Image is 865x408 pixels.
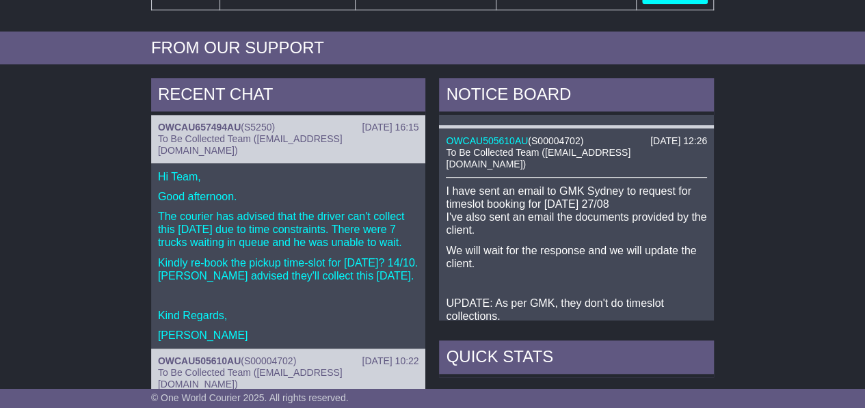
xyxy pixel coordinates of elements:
p: Kindly re-book the pickup time-slot for [DATE]? 14/10.[PERSON_NAME] advised they'll collect this ... [158,256,419,282]
span: © One World Courier 2025. All rights reserved. [151,392,349,403]
span: S5250 [244,122,271,133]
p: UPDATE: As per GMK, they don't do timeslot collections. [446,297,707,323]
span: S00004702 [244,355,293,366]
div: ( ) [158,355,419,367]
a: OWCAU657494AU [158,122,241,133]
p: I have sent an email to GMK Sydney to request for timeslot booking for [DATE] 27/08 I've also sen... [446,185,707,237]
div: RECENT CHAT [151,78,426,115]
div: [DATE] 12:26 [650,135,707,147]
p: We will wait for the response and we will update the client. [446,244,707,270]
span: To Be Collected Team ([EMAIL_ADDRESS][DOMAIN_NAME]) [158,367,343,390]
div: ( ) [158,122,419,133]
div: NOTICE BOARD [439,78,714,115]
span: To Be Collected Team ([EMAIL_ADDRESS][DOMAIN_NAME]) [158,133,343,156]
p: [PERSON_NAME] [158,329,419,342]
div: [DATE] 16:15 [362,122,418,133]
div: ( ) [446,135,707,147]
p: Kind Regards, [158,309,419,322]
div: [DATE] 10:22 [362,355,418,367]
span: S00004702 [531,135,581,146]
div: FROM OUR SUPPORT [151,38,714,58]
a: OWCAU505610AU [446,135,528,146]
p: Hi Team, [158,170,419,183]
p: Good afternoon. [158,190,419,203]
a: OWCAU505610AU [158,355,241,366]
p: The courier has advised that the driver can't collect this [DATE] due to time constraints. There ... [158,210,419,249]
div: Quick Stats [439,340,714,377]
span: To Be Collected Team ([EMAIL_ADDRESS][DOMAIN_NAME]) [446,147,630,169]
